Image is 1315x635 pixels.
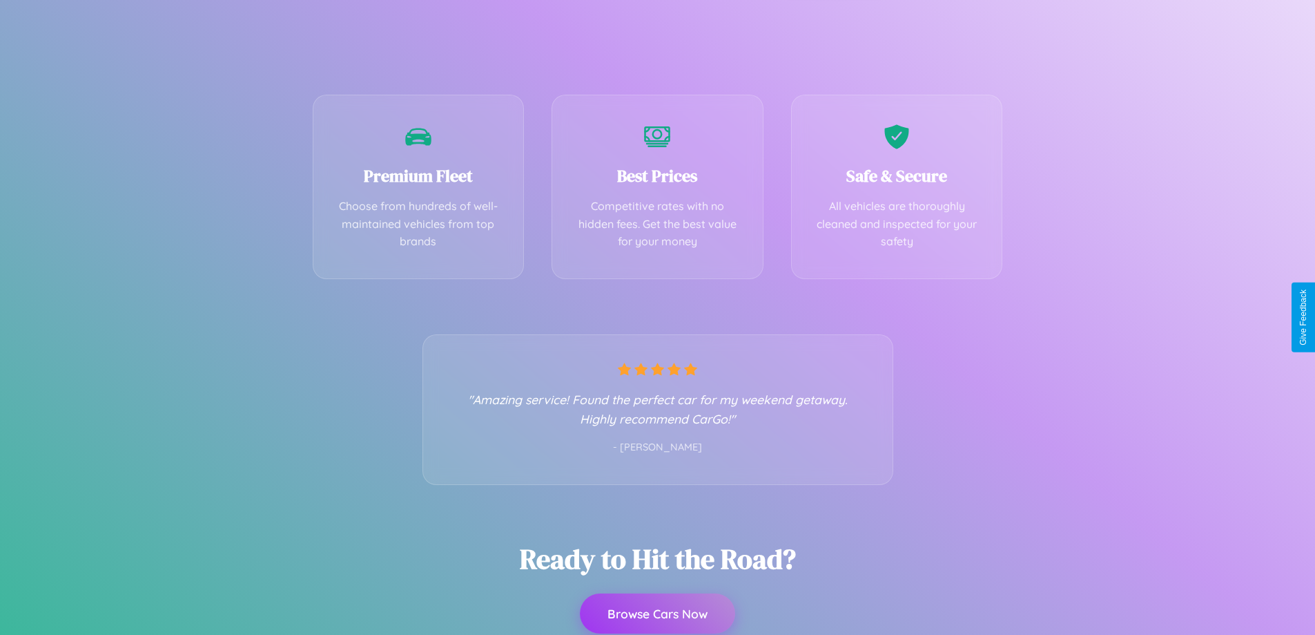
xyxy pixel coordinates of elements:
div: Give Feedback [1298,290,1308,345]
h2: Ready to Hit the Road? [520,540,796,578]
p: All vehicles are thoroughly cleaned and inspected for your safety [812,198,982,251]
button: Browse Cars Now [580,594,735,634]
h3: Best Prices [573,164,742,187]
h3: Safe & Secure [812,164,982,187]
p: "Amazing service! Found the perfect car for my weekend getaway. Highly recommend CarGo!" [451,390,865,428]
p: - [PERSON_NAME] [451,439,865,457]
p: Choose from hundreds of well-maintained vehicles from top brands [334,198,503,251]
h3: Premium Fleet [334,164,503,187]
p: Competitive rates with no hidden fees. Get the best value for your money [573,198,742,251]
